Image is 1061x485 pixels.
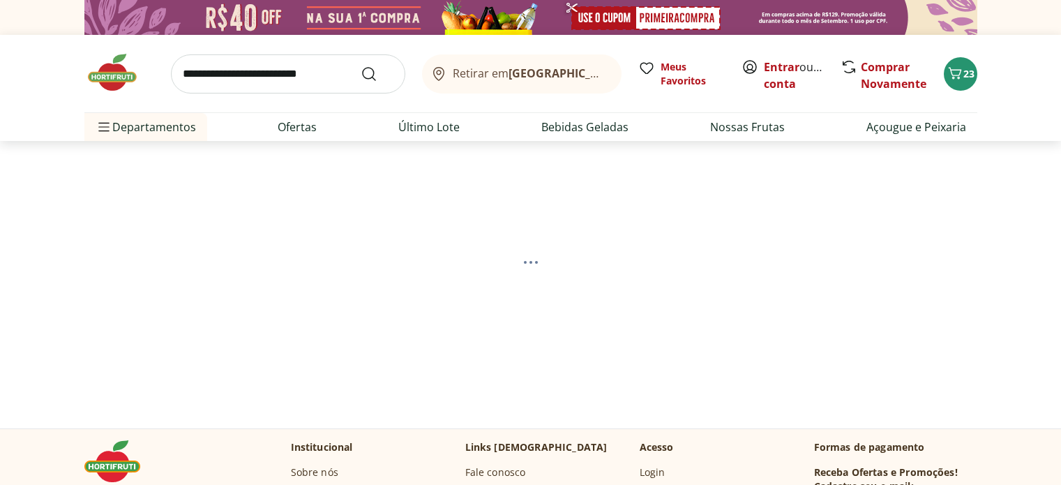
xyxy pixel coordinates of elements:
a: Comprar Novamente [861,59,926,91]
a: Último Lote [398,119,460,135]
span: 23 [963,67,975,80]
button: Submit Search [361,66,394,82]
b: [GEOGRAPHIC_DATA]/[GEOGRAPHIC_DATA] [509,66,744,81]
a: Ofertas [278,119,317,135]
h3: Receba Ofertas e Promoções! [814,465,958,479]
p: Institucional [291,440,353,454]
button: Menu [96,110,112,144]
span: ou [764,59,826,92]
p: Links [DEMOGRAPHIC_DATA] [465,440,608,454]
a: Sobre nós [291,465,338,479]
img: Hortifruti [84,440,154,482]
a: Meus Favoritos [638,60,725,88]
input: search [171,54,405,94]
a: Entrar [764,59,799,75]
button: Carrinho [944,57,977,91]
span: Meus Favoritos [661,60,725,88]
p: Formas de pagamento [814,440,977,454]
button: Retirar em[GEOGRAPHIC_DATA]/[GEOGRAPHIC_DATA] [422,54,622,94]
a: Login [640,465,665,479]
img: Hortifruti [84,52,154,94]
a: Nossas Frutas [710,119,785,135]
a: Criar conta [764,59,841,91]
a: Açougue e Peixaria [866,119,966,135]
span: Departamentos [96,110,196,144]
p: Acesso [640,440,674,454]
span: Retirar em [453,67,607,80]
a: Bebidas Geladas [541,119,629,135]
a: Fale conosco [465,465,526,479]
